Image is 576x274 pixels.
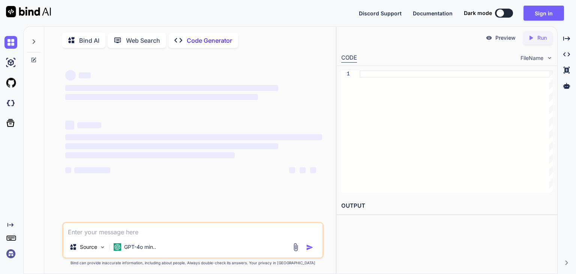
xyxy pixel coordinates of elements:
img: Bind AI [6,6,51,17]
img: darkCloudIdeIcon [4,97,17,109]
p: GPT-4o min.. [124,243,156,251]
img: preview [486,34,492,41]
span: Documentation [413,10,453,16]
button: Documentation [413,9,453,17]
p: Run [537,34,547,42]
button: Discord Support [359,9,402,17]
span: ‌ [310,167,316,173]
span: ‌ [74,167,110,173]
p: Bind AI [79,36,99,45]
span: ‌ [65,134,322,140]
div: CODE [341,54,357,63]
p: Preview [495,34,516,42]
p: Code Generator [187,36,232,45]
span: ‌ [65,121,74,130]
span: ‌ [65,94,258,100]
span: ‌ [289,167,295,173]
span: Dark mode [464,9,492,17]
img: chat [4,36,17,49]
span: ‌ [77,122,101,128]
p: Web Search [126,36,160,45]
span: ‌ [65,167,71,173]
img: attachment [291,243,300,252]
span: FileName [520,54,543,62]
span: ‌ [65,70,76,81]
img: icon [306,244,313,251]
span: ‌ [300,167,306,173]
img: ai-studio [4,56,17,69]
span: Discord Support [359,10,402,16]
img: githubLight [4,76,17,89]
span: ‌ [65,152,235,158]
span: ‌ [79,72,91,78]
h2: OUTPUT [337,197,557,215]
div: 1 [341,70,350,78]
img: signin [4,247,17,260]
span: ‌ [65,143,279,149]
img: chevron down [546,55,553,61]
p: Bind can provide inaccurate information, including about people. Always double-check its answers.... [62,260,324,266]
p: Source [80,243,97,251]
button: Sign in [523,6,564,21]
img: GPT-4o mini [114,243,121,251]
img: Pick Models [99,244,106,250]
span: ‌ [65,85,279,91]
